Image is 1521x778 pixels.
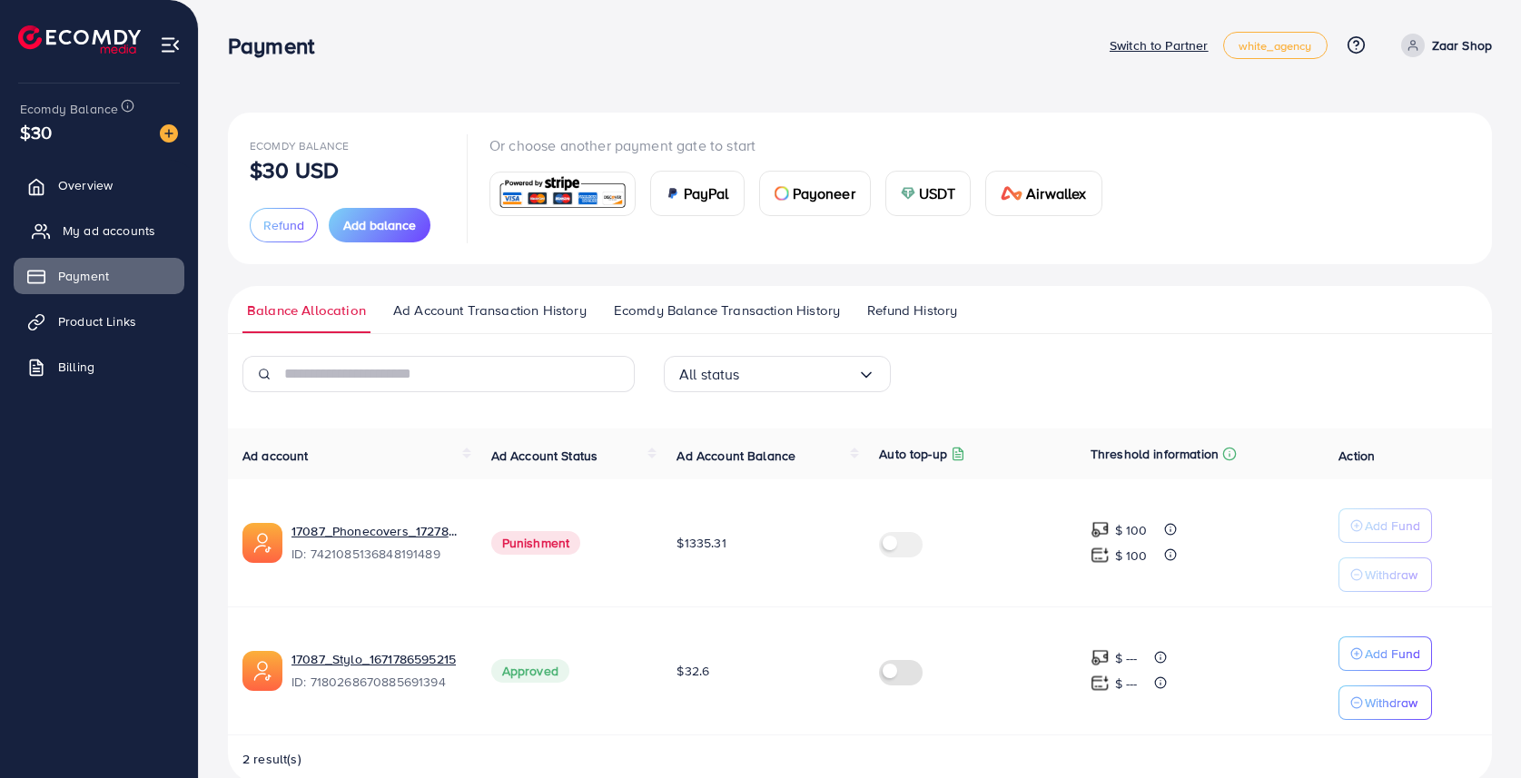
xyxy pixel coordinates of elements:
[291,673,462,691] span: ID: 7180268670885691394
[1338,685,1432,720] button: Withdraw
[14,258,184,294] a: Payment
[1338,447,1375,465] span: Action
[14,212,184,249] a: My ad accounts
[1115,647,1138,669] p: $ ---
[58,267,109,285] span: Payment
[1365,515,1420,537] p: Add Fund
[14,303,184,340] a: Product Links
[1444,696,1507,764] iframe: Chat
[759,171,871,216] a: cardPayoneer
[491,659,569,683] span: Approved
[58,176,113,194] span: Overview
[58,358,94,376] span: Billing
[1223,32,1328,59] a: white_agency
[867,300,957,320] span: Refund History
[14,349,184,385] a: Billing
[242,651,282,691] img: ic-ads-acc.e4c84228.svg
[985,171,1101,216] a: cardAirwallex
[664,356,891,392] div: Search for option
[677,662,709,680] span: $32.6
[919,182,956,204] span: USDT
[63,222,155,240] span: My ad accounts
[1394,34,1492,57] a: Zaar Shop
[496,174,629,213] img: card
[1026,182,1086,204] span: Airwallex
[1001,186,1022,201] img: card
[250,138,349,153] span: Ecomdy Balance
[677,447,795,465] span: Ad Account Balance
[291,545,462,563] span: ID: 7421085136848191489
[242,523,282,563] img: ic-ads-acc.e4c84228.svg
[242,447,309,465] span: Ad account
[679,360,740,389] span: All status
[885,171,972,216] a: cardUSDT
[1091,443,1219,465] p: Threshold information
[684,182,729,204] span: PayPal
[1338,508,1432,543] button: Add Fund
[901,186,915,201] img: card
[489,134,1117,156] p: Or choose another payment gate to start
[1091,520,1110,539] img: top-up amount
[614,300,840,320] span: Ecomdy Balance Transaction History
[879,443,947,465] p: Auto top-up
[20,100,118,118] span: Ecomdy Balance
[740,360,857,389] input: Search for option
[1115,673,1138,694] p: $ ---
[793,182,855,204] span: Payoneer
[291,522,462,564] div: <span class='underline'>17087_Phonecovers_1727856065507</span></br>7421085136848191489
[291,650,462,692] div: <span class='underline'>17087_Stylo_1671786595215</span></br>7180268670885691394
[242,750,301,768] span: 2 result(s)
[20,119,52,145] span: $30
[1091,674,1110,693] img: top-up amount
[1365,692,1417,714] p: Withdraw
[1091,546,1110,565] img: top-up amount
[393,300,587,320] span: Ad Account Transaction History
[160,34,181,55] img: menu
[58,312,136,330] span: Product Links
[263,216,304,234] span: Refund
[677,534,726,552] span: $1335.31
[1365,564,1417,586] p: Withdraw
[1432,34,1492,56] p: Zaar Shop
[1110,34,1209,56] p: Switch to Partner
[18,25,141,54] img: logo
[1091,648,1110,667] img: top-up amount
[291,650,462,668] a: 17087_Stylo_1671786595215
[250,208,318,242] button: Refund
[775,186,789,201] img: card
[1338,636,1432,671] button: Add Fund
[491,447,598,465] span: Ad Account Status
[1239,40,1312,52] span: white_agency
[1115,519,1148,541] p: $ 100
[250,159,339,181] p: $30 USD
[14,167,184,203] a: Overview
[1365,643,1420,665] p: Add Fund
[343,216,416,234] span: Add balance
[489,172,636,216] a: card
[329,208,430,242] button: Add balance
[666,186,680,201] img: card
[491,531,581,555] span: Punishment
[247,300,366,320] span: Balance Allocation
[228,33,329,59] h3: Payment
[1115,545,1148,566] p: $ 100
[291,522,462,540] a: 17087_Phonecovers_1727856065507
[160,124,178,143] img: image
[650,171,745,216] a: cardPayPal
[1338,557,1432,592] button: Withdraw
